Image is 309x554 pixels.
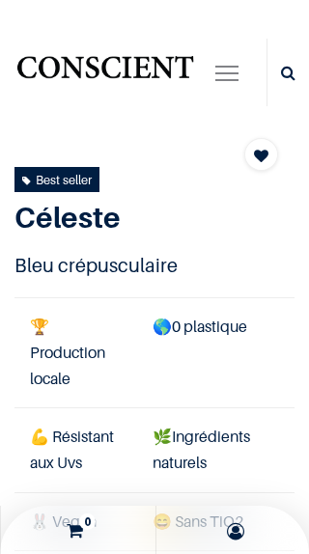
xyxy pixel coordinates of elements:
td: 0 plastique [137,297,295,408]
td: ans TiO2 [137,492,295,550]
h1: Céleste [14,200,295,235]
img: Conscient [14,49,196,96]
span: 🏆 [30,317,49,336]
span: 🌎 [153,317,172,336]
td: Production locale [14,297,137,408]
a: Logo of Conscient [14,49,196,96]
sup: 0 [79,513,96,530]
td: Ingrédients naturels [137,408,295,492]
span: 🌿 [153,427,172,446]
h4: Bleu crépusculaire [14,251,295,280]
a: 0 [6,506,151,554]
button: Add to wishlist [244,138,278,171]
span: 💪 Résistant aux Uvs [30,427,114,472]
span: Add to wishlist [254,149,268,163]
div: Best seller [22,169,92,190]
